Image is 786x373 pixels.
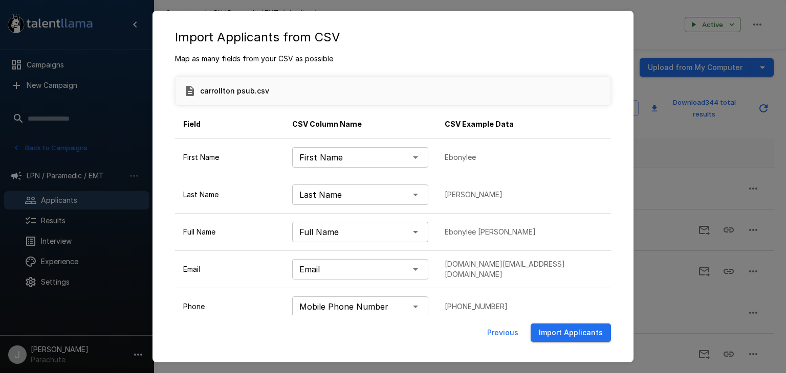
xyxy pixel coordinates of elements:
div: Full Name [292,222,428,242]
div: Email [292,259,428,279]
button: Import Applicants [531,323,611,342]
div: First Name [292,147,428,168]
h2: Import Applicants from CSV [163,21,623,54]
div: Mobile Phone Number [292,296,428,317]
button: Previous [483,323,522,342]
p: Last Name [183,190,276,200]
p: First Name [183,152,276,162]
p: [DOMAIN_NAME][EMAIL_ADDRESS][DOMAIN_NAME] [445,259,603,279]
p: [PERSON_NAME] [445,190,603,200]
th: CSV Example Data [436,110,611,139]
th: Field [175,110,284,139]
p: Phone [183,301,276,312]
p: Ebonylee [445,152,603,162]
p: carrollton psub.csv [200,86,269,96]
p: Ebonylee [PERSON_NAME] [445,227,603,237]
p: Full Name [183,227,276,237]
div: Last Name [292,184,428,205]
p: Email [183,264,276,274]
th: CSV Column Name [284,110,436,139]
p: [PHONE_NUMBER] [445,301,603,312]
p: Map as many fields from your CSV as possible [175,54,611,64]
